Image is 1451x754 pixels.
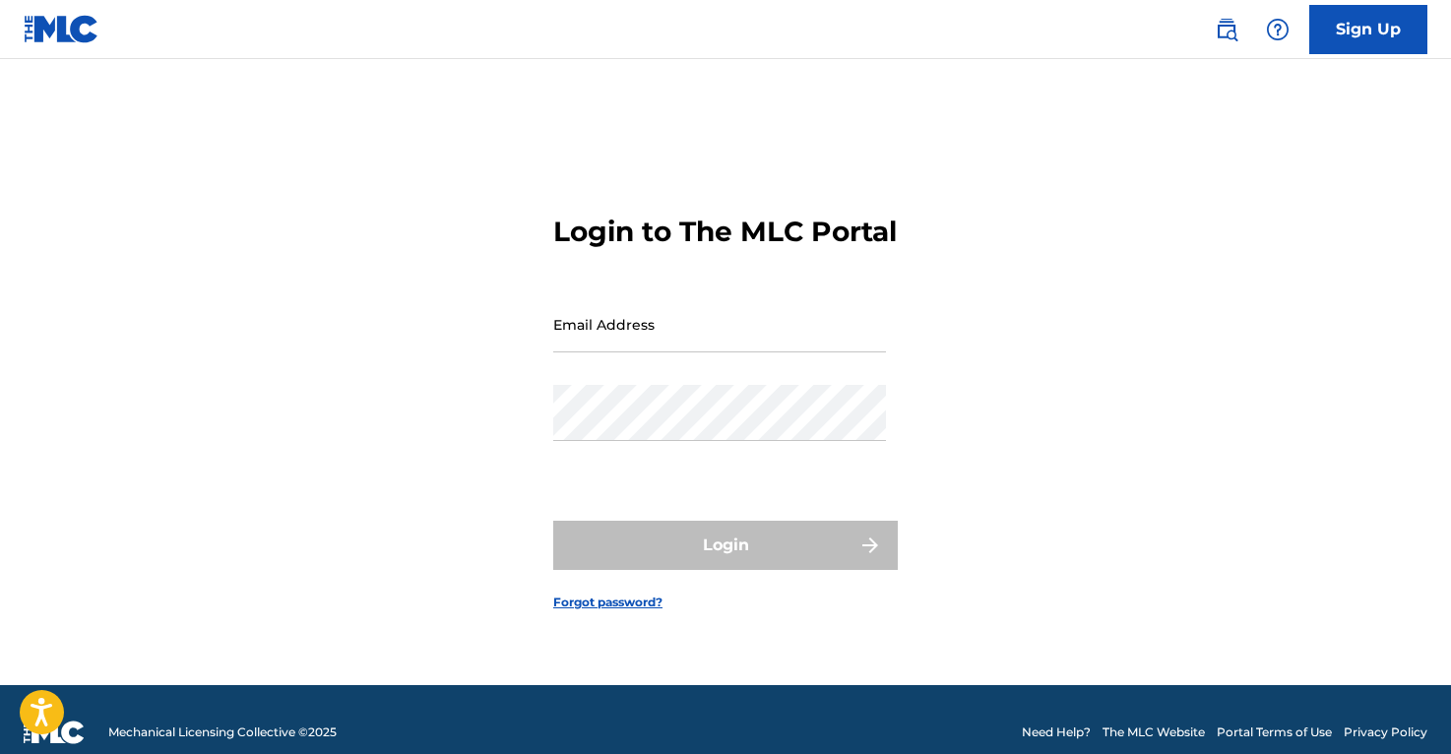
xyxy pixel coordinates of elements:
[1309,5,1427,54] a: Sign Up
[1217,723,1332,741] a: Portal Terms of Use
[1103,723,1205,741] a: The MLC Website
[24,15,99,43] img: MLC Logo
[1022,723,1091,741] a: Need Help?
[553,594,662,611] a: Forgot password?
[108,723,337,741] span: Mechanical Licensing Collective © 2025
[1266,18,1290,41] img: help
[553,215,897,249] h3: Login to The MLC Portal
[1344,723,1427,741] a: Privacy Policy
[1207,10,1246,49] a: Public Search
[24,721,85,744] img: logo
[1215,18,1238,41] img: search
[1258,10,1297,49] div: Help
